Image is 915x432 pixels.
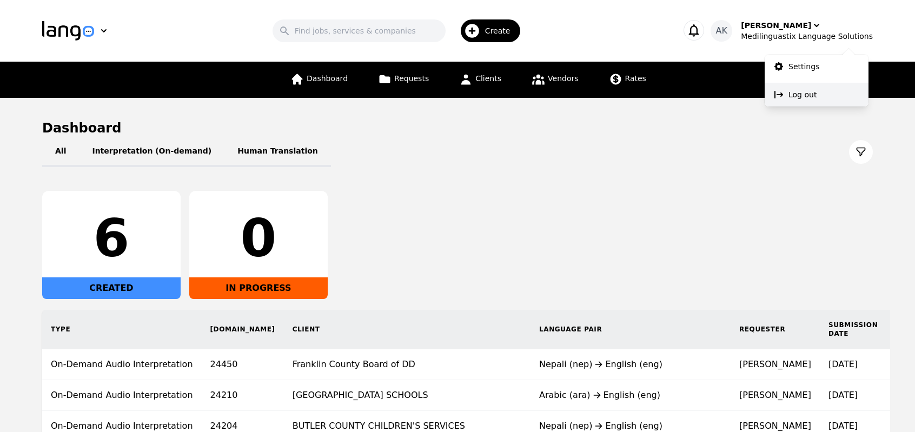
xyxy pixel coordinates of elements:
th: [DOMAIN_NAME] [202,310,284,349]
div: [PERSON_NAME] [741,20,811,31]
span: Clients [475,74,501,83]
td: On-Demand Audio Interpretation [42,349,202,380]
th: Submission Date [820,310,886,349]
a: Dashboard [284,62,354,98]
a: Rates [602,62,653,98]
td: [PERSON_NAME] [731,349,820,380]
div: Medilinguastix Language Solutions [741,31,873,42]
td: 24210 [202,380,284,411]
a: Requests [372,62,435,98]
a: Clients [453,62,508,98]
span: Vendors [548,74,578,83]
img: Logo [42,21,94,41]
button: AK[PERSON_NAME]Medilinguastix Language Solutions [711,20,873,42]
button: Human Translation [224,137,331,167]
th: Language Pair [531,310,731,349]
th: Client [284,310,531,349]
time: [DATE] [828,359,858,369]
td: [PERSON_NAME] [731,380,820,411]
button: Filter [849,140,873,164]
div: IN PROGRESS [189,277,328,299]
div: CREATED [42,277,181,299]
time: [DATE] [828,421,858,431]
p: Log out [788,89,817,100]
th: Requester [731,310,820,349]
span: Dashboard [307,74,348,83]
time: [DATE] [828,390,858,400]
div: 6 [51,212,172,264]
div: Arabic (ara) English (eng) [539,389,722,402]
div: 0 [198,212,319,264]
span: Requests [394,74,429,83]
input: Find jobs, services & companies [273,19,446,42]
a: Vendors [525,62,585,98]
span: Create [485,25,518,36]
th: Type [42,310,202,349]
td: On-Demand Audio Interpretation [42,380,202,411]
button: Interpretation (On-demand) [79,137,224,167]
span: AK [716,24,727,37]
td: [GEOGRAPHIC_DATA] SCHOOLS [284,380,531,411]
span: Rates [625,74,646,83]
div: Nepali (nep) English (eng) [539,358,722,371]
td: 24450 [202,349,284,380]
h1: Dashboard [42,119,873,137]
p: Settings [788,61,819,72]
button: All [42,137,79,167]
button: Create [446,15,527,46]
td: Franklin County Board of DD [284,349,531,380]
